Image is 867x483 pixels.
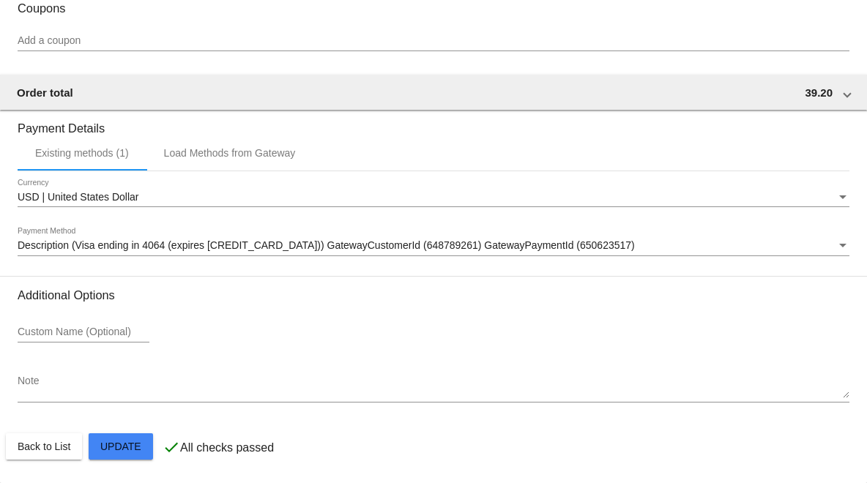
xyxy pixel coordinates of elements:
span: Description (Visa ending in 4064 (expires [CREDIT_CARD_DATA])) GatewayCustomerId (648789261) Gate... [18,239,635,251]
button: Back to List [6,433,82,460]
mat-select: Payment Method [18,240,849,252]
div: Existing methods (1) [35,147,129,159]
h3: Payment Details [18,111,849,135]
h3: Additional Options [18,288,849,302]
span: Back to List [18,441,70,452]
button: Update [89,433,153,460]
span: 39.20 [805,86,833,99]
input: Add a coupon [18,35,849,47]
mat-select: Currency [18,192,849,203]
div: Load Methods from Gateway [164,147,296,159]
mat-icon: check [163,438,180,456]
span: Update [100,441,141,452]
input: Custom Name (Optional) [18,326,149,338]
p: All checks passed [180,441,274,454]
span: USD | United States Dollar [18,191,138,203]
span: Order total [17,86,73,99]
